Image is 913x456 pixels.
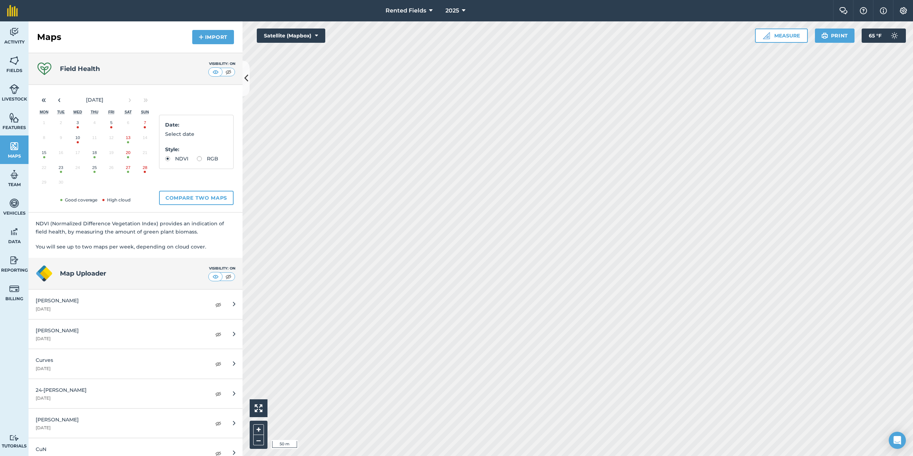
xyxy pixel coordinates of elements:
span: 2025 [445,6,459,15]
a: [PERSON_NAME][DATE] [29,319,243,349]
div: [PERSON_NAME] [36,297,204,304]
p: You will see up to two maps per week, depending on cloud cover. [36,243,235,251]
button: – [253,435,264,445]
button: September 21, 2025 [137,147,153,162]
button: Import [192,30,234,44]
button: September 12, 2025 [103,132,120,147]
p: Select date [165,130,228,138]
button: September 19, 2025 [103,147,120,162]
abbr: Friday [108,110,114,114]
img: svg+xml;base64,PD94bWwgdmVyc2lvbj0iMS4wIiBlbmNvZGluZz0idXRmLTgiPz4KPCEtLSBHZW5lcmF0b3I6IEFkb2JlIE... [9,169,19,180]
button: September 4, 2025 [86,117,103,132]
button: September 24, 2025 [69,162,86,177]
abbr: Wednesday [73,110,82,114]
img: svg+xml;base64,PHN2ZyB4bWxucz0iaHR0cDovL3d3dy53My5vcmcvMjAwMC9zdmciIHdpZHRoPSI1MCIgaGVpZ2h0PSI0MC... [224,68,233,76]
button: Measure [755,29,808,43]
img: svg+xml;base64,PHN2ZyB4bWxucz0iaHR0cDovL3d3dy53My5vcmcvMjAwMC9zdmciIHdpZHRoPSIxOCIgaGVpZ2h0PSIyNC... [215,330,221,338]
button: September 10, 2025 [69,132,86,147]
div: 24-[PERSON_NAME] [36,386,204,394]
abbr: Sunday [141,110,149,114]
div: [PERSON_NAME] [36,416,204,424]
label: RGB [197,156,218,161]
button: September 25, 2025 [86,162,103,177]
strong: Date : [165,122,179,128]
h4: Map Uploader [60,268,208,278]
button: September 22, 2025 [36,162,52,177]
div: Visibility: On [208,266,235,271]
abbr: Tuesday [57,110,65,114]
div: [DATE] [36,366,204,372]
button: 65 °F [862,29,906,43]
img: svg+xml;base64,PHN2ZyB4bWxucz0iaHR0cDovL3d3dy53My5vcmcvMjAwMC9zdmciIHdpZHRoPSI1NiIgaGVpZ2h0PSI2MC... [9,112,19,123]
img: svg+xml;base64,PHN2ZyB4bWxucz0iaHR0cDovL3d3dy53My5vcmcvMjAwMC9zdmciIHdpZHRoPSI1MCIgaGVpZ2h0PSI0MC... [224,273,233,280]
p: NDVI (Normalized Difference Vegetation Index) provides an indication of field health, by measurin... [36,220,235,236]
button: + [253,424,264,435]
img: svg+xml;base64,PD94bWwgdmVyc2lvbj0iMS4wIiBlbmNvZGluZz0idXRmLTgiPz4KPCEtLSBHZW5lcmF0b3I6IEFkb2JlIE... [9,283,19,294]
button: September 6, 2025 [120,117,137,132]
img: Two speech bubbles overlapping with the left bubble in the forefront [839,7,848,14]
div: [DATE] [36,395,204,401]
div: Visibility: On [208,61,235,67]
button: September 1, 2025 [36,117,52,132]
img: svg+xml;base64,PHN2ZyB4bWxucz0iaHR0cDovL3d3dy53My5vcmcvMjAwMC9zdmciIHdpZHRoPSI1NiIgaGVpZ2h0PSI2MC... [9,141,19,152]
img: svg+xml;base64,PD94bWwgdmVyc2lvbj0iMS4wIiBlbmNvZGluZz0idXRmLTgiPz4KPCEtLSBHZW5lcmF0b3I6IEFkb2JlIE... [9,226,19,237]
img: svg+xml;base64,PHN2ZyB4bWxucz0iaHR0cDovL3d3dy53My5vcmcvMjAwMC9zdmciIHdpZHRoPSIxOCIgaGVpZ2h0PSIyNC... [215,300,221,309]
img: fieldmargin Logo [7,5,18,16]
button: September 7, 2025 [137,117,153,132]
a: [PERSON_NAME][DATE] [29,409,243,438]
button: September 15, 2025 [36,147,52,162]
button: September 5, 2025 [103,117,120,132]
label: NDVI [165,156,188,161]
button: September 11, 2025 [86,132,103,147]
img: A question mark icon [859,7,868,14]
button: September 17, 2025 [69,147,86,162]
button: September 3, 2025 [69,117,86,132]
span: Rented Fields [386,6,426,15]
button: September 28, 2025 [137,162,153,177]
a: [PERSON_NAME][DATE] [29,290,243,319]
h2: Maps [37,31,61,43]
button: September 26, 2025 [103,162,120,177]
span: High cloud [101,197,131,203]
button: September 14, 2025 [137,132,153,147]
button: « [36,92,51,108]
button: ‹ [51,92,67,108]
abbr: Monday [40,110,49,114]
div: [DATE] [36,306,204,312]
a: 24-[PERSON_NAME][DATE] [29,379,243,409]
a: Curves[DATE] [29,349,243,379]
img: svg+xml;base64,PHN2ZyB4bWxucz0iaHR0cDovL3d3dy53My5vcmcvMjAwMC9zdmciIHdpZHRoPSIxOCIgaGVpZ2h0PSIyNC... [215,389,221,398]
img: Four arrows, one pointing top left, one top right, one bottom right and the last bottom left [255,404,262,412]
h4: Field Health [60,64,100,74]
button: September 23, 2025 [52,162,69,177]
img: A cog icon [899,7,908,14]
img: logo [36,265,53,282]
button: › [122,92,138,108]
abbr: Thursday [91,110,98,114]
img: Ruler icon [763,32,770,39]
img: svg+xml;base64,PD94bWwgdmVyc2lvbj0iMS4wIiBlbmNvZGluZz0idXRmLTgiPz4KPCEtLSBHZW5lcmF0b3I6IEFkb2JlIE... [887,29,902,43]
button: September 16, 2025 [52,147,69,162]
button: Compare two maps [159,191,234,205]
button: September 9, 2025 [52,132,69,147]
div: Open Intercom Messenger [889,432,906,449]
button: September 30, 2025 [52,176,69,191]
button: September 2, 2025 [52,117,69,132]
div: CuN [36,445,204,453]
button: September 29, 2025 [36,176,52,191]
button: Satellite (Mapbox) [257,29,325,43]
button: September 13, 2025 [120,132,137,147]
img: svg+xml;base64,PHN2ZyB4bWxucz0iaHR0cDovL3d3dy53My5vcmcvMjAwMC9zdmciIHdpZHRoPSIxNCIgaGVpZ2h0PSIyNC... [199,33,204,41]
button: September 27, 2025 [120,162,137,177]
span: 65 ° F [869,29,882,43]
img: svg+xml;base64,PHN2ZyB4bWxucz0iaHR0cDovL3d3dy53My5vcmcvMjAwMC9zdmciIHdpZHRoPSIxOSIgaGVpZ2h0PSIyNC... [821,31,828,40]
span: Good coverage [59,197,97,203]
div: [DATE] [36,425,204,431]
img: svg+xml;base64,PD94bWwgdmVyc2lvbj0iMS4wIiBlbmNvZGluZz0idXRmLTgiPz4KPCEtLSBHZW5lcmF0b3I6IEFkb2JlIE... [9,84,19,94]
div: [PERSON_NAME] [36,327,204,334]
img: svg+xml;base64,PHN2ZyB4bWxucz0iaHR0cDovL3d3dy53My5vcmcvMjAwMC9zdmciIHdpZHRoPSI1NiIgaGVpZ2h0PSI2MC... [9,55,19,66]
span: [DATE] [86,97,103,103]
div: [DATE] [36,336,204,342]
button: [DATE] [67,92,122,108]
button: Print [815,29,855,43]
